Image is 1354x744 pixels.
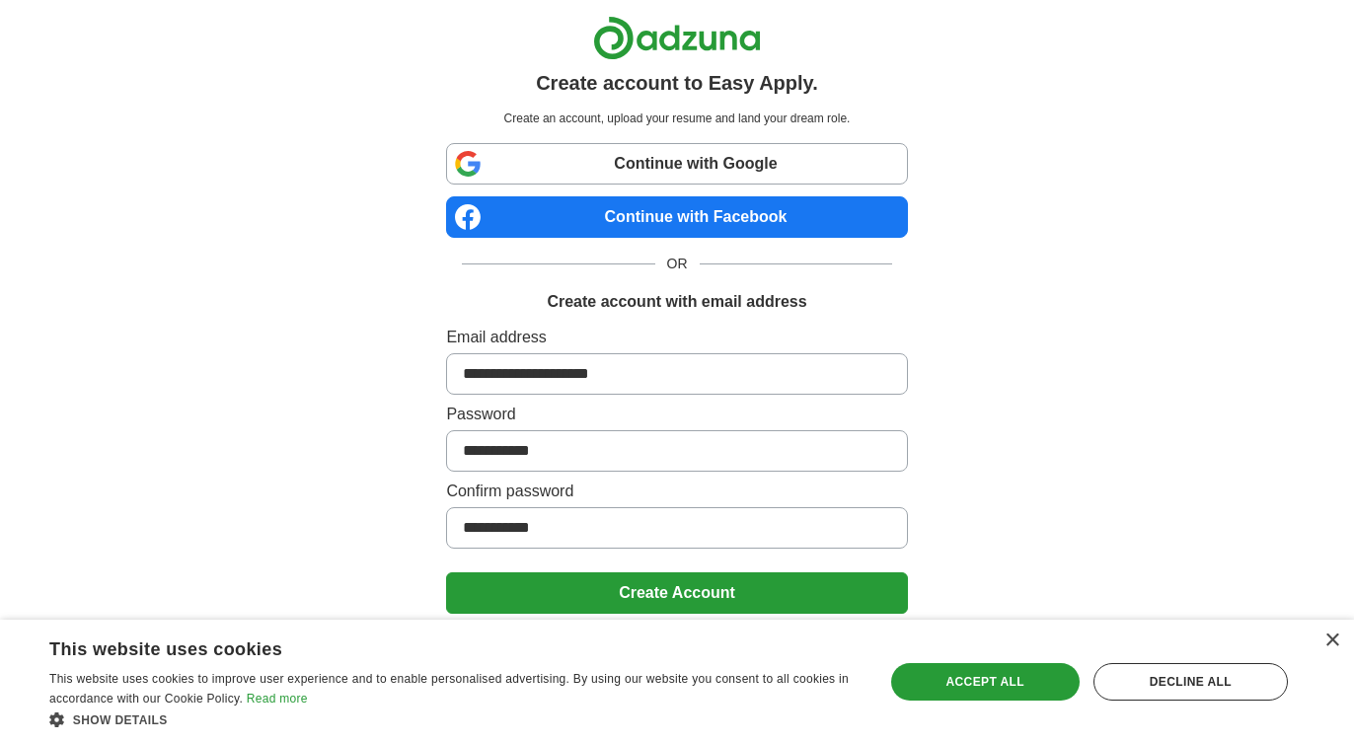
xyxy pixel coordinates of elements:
[547,290,806,314] h1: Create account with email address
[1093,663,1288,701] div: Decline all
[450,110,903,127] p: Create an account, upload your resume and land your dream role.
[247,692,308,706] a: Read more, opens a new window
[49,709,859,729] div: Show details
[49,632,809,661] div: This website uses cookies
[446,480,907,503] label: Confirm password
[446,326,907,349] label: Email address
[73,713,168,727] span: Show details
[536,68,818,98] h1: Create account to Easy Apply.
[446,572,907,614] button: Create Account
[891,663,1080,701] div: Accept all
[1324,633,1339,648] div: Close
[593,16,761,60] img: Adzuna logo
[446,196,907,238] a: Continue with Facebook
[655,254,700,274] span: OR
[49,672,849,706] span: This website uses cookies to improve user experience and to enable personalised advertising. By u...
[446,143,907,185] a: Continue with Google
[446,403,907,426] label: Password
